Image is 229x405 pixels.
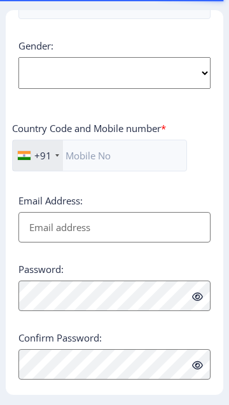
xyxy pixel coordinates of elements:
[18,39,53,52] label: Gender:
[34,149,52,162] div: +91
[13,140,63,171] div: India (भारत): +91
[12,140,187,171] input: Mobile No
[18,263,64,276] label: Password:
[18,331,102,344] label: Confirm Password:
[18,212,211,242] input: Email address
[12,122,166,135] label: Country Code and Mobile number
[18,194,83,207] label: Email Address:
